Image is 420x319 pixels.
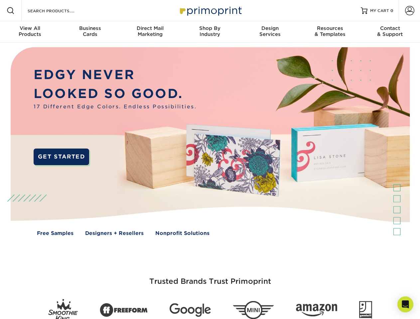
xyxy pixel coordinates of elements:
img: Google [170,303,211,317]
img: Goodwill [359,301,372,319]
div: Services [240,25,300,37]
span: Business [60,25,120,31]
div: & Support [360,25,420,37]
a: GET STARTED [34,149,89,165]
span: Shop By [180,25,240,31]
div: & Templates [300,25,360,37]
a: Nonprofit Solutions [155,230,210,237]
p: LOOKED SO GOOD. [34,84,197,103]
span: Direct Mail [120,25,180,31]
a: Direct MailMarketing [120,21,180,43]
a: Designers + Resellers [85,230,144,237]
span: MY CART [370,8,389,14]
p: EDGY NEVER [34,65,197,84]
a: Free Samples [37,230,73,237]
span: Contact [360,25,420,31]
a: Contact& Support [360,21,420,43]
div: Cards [60,25,120,37]
h3: Trusted Brands Trust Primoprint [16,261,405,294]
div: Marketing [120,25,180,37]
img: Amazon [296,304,337,317]
input: SEARCH PRODUCTS..... [27,7,92,15]
div: Open Intercom Messenger [397,296,413,312]
div: Industry [180,25,240,37]
a: BusinessCards [60,21,120,43]
img: Primoprint [177,3,243,18]
span: Resources [300,25,360,31]
span: 17 Different Edge Colors. Endless Possibilities. [34,103,197,111]
span: Design [240,25,300,31]
a: Resources& Templates [300,21,360,43]
span: 0 [390,8,393,13]
a: Shop ByIndustry [180,21,240,43]
iframe: Google Customer Reviews [2,299,57,317]
a: DesignServices [240,21,300,43]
